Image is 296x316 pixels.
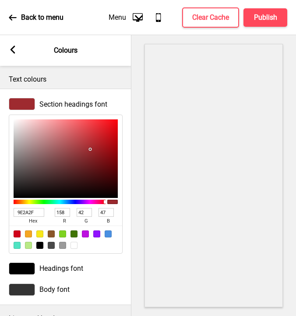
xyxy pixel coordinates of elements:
[82,230,89,237] div: #BD10E0
[39,264,83,273] span: Headings font
[39,100,107,108] span: Section headings font
[77,217,96,226] span: g
[99,217,118,226] span: b
[21,13,63,22] p: Back to menu
[14,242,21,249] div: #50E3C2
[54,46,78,55] p: Colours
[182,7,239,28] button: Clear Cache
[9,284,123,296] div: Body font
[59,230,66,237] div: #7ED321
[9,98,123,110] div: Section headings font
[36,242,43,249] div: #000000
[59,242,66,249] div: #9B9B9B
[192,13,229,22] h4: Clear Cache
[14,217,52,226] span: hex
[14,230,21,237] div: #D0021B
[25,230,32,237] div: #F5A623
[254,13,277,22] h4: Publish
[36,230,43,237] div: #F8E71C
[9,262,123,275] div: Headings font
[70,230,78,237] div: #417505
[48,230,55,237] div: #8B572A
[9,6,63,29] a: Back to menu
[25,242,32,249] div: #B8E986
[100,4,152,30] div: Menu
[105,230,112,237] div: #4A90E2
[48,242,55,249] div: #4A4A4A
[39,285,70,294] span: Body font
[55,217,74,226] span: r
[93,230,100,237] div: #9013FE
[70,242,78,249] div: #FFFFFF
[9,75,123,84] p: Text colours
[243,8,287,27] button: Publish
